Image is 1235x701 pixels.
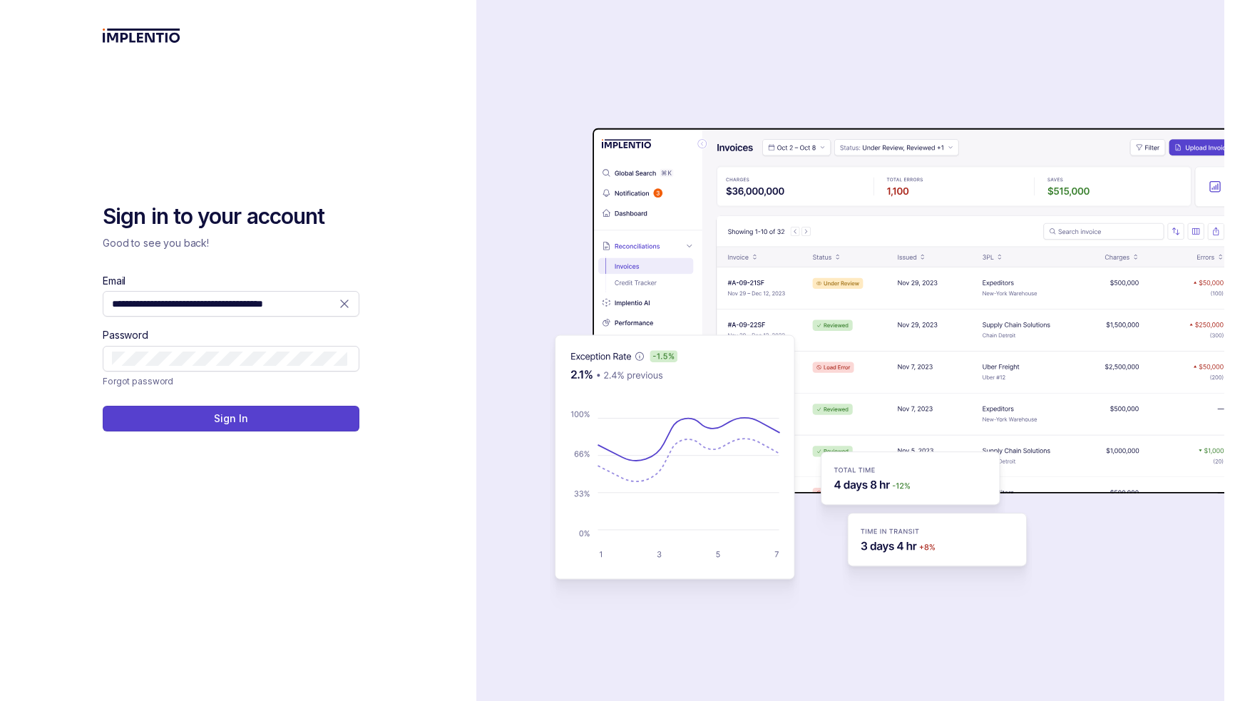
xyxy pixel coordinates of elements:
[103,406,359,431] button: Sign In
[103,203,359,231] h2: Sign in to your account
[103,236,359,250] p: Good to see you back!
[214,411,247,426] p: Sign In
[103,29,180,43] img: logo
[103,274,125,288] label: Email
[103,328,148,342] label: Password
[103,374,173,389] p: Forgot password
[103,374,173,389] a: Link Forgot password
